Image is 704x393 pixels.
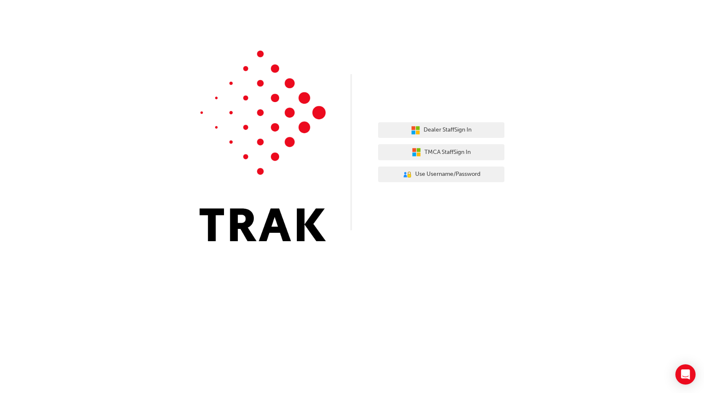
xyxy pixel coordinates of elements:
[378,122,504,138] button: Dealer StaffSign In
[378,167,504,183] button: Use Username/Password
[200,51,326,241] img: Trak
[415,170,480,179] span: Use Username/Password
[675,364,696,385] div: Open Intercom Messenger
[424,125,472,135] span: Dealer Staff Sign In
[378,144,504,160] button: TMCA StaffSign In
[424,148,471,157] span: TMCA Staff Sign In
